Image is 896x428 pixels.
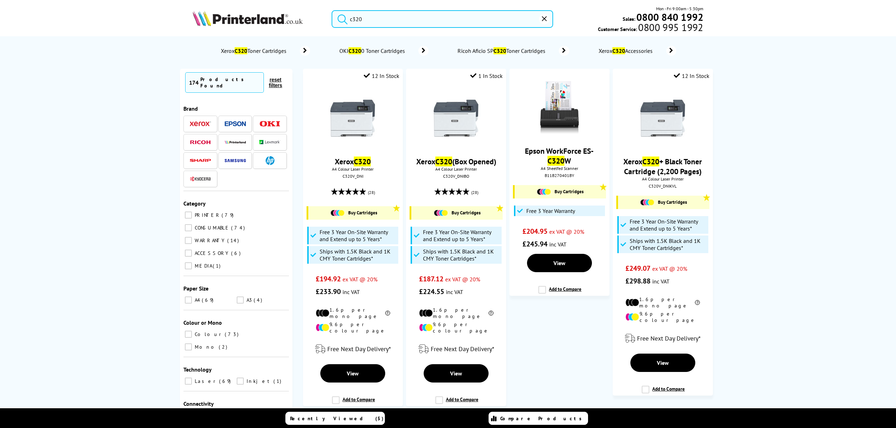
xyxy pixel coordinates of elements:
div: B11B270401BY [515,173,604,178]
a: View [630,354,695,372]
span: ex VAT @ 20% [445,276,480,283]
span: 79 [222,212,235,218]
div: 1 In Stock [470,72,503,79]
span: inc VAT [446,288,463,295]
img: Epson-ES-C320W-Front-Main-Small.jpg [533,81,586,134]
span: Ships with 1.5K Black and 1K CMY Toner Cartridges* [630,237,707,251]
span: inc VAT [549,241,567,248]
img: xerox-c320-front-small.jpg [636,92,689,145]
img: Cartridges [434,210,448,216]
span: Buy Cartridges [348,210,377,216]
mark: C320 [235,47,247,54]
button: reset filters [264,77,287,88]
span: Paper Size [183,285,208,292]
span: A3 [245,297,253,303]
span: £204.95 [522,227,547,236]
b: 0800 840 1992 [636,11,703,24]
span: Brand [183,105,198,112]
span: inc VAT [652,278,670,285]
span: £187.12 [419,274,443,283]
span: WARRANTY [193,237,226,244]
span: A4 Colour Laser Printer [410,166,502,172]
span: 6 [231,250,242,256]
mark: C320 [612,47,625,54]
span: A4 Sheetfed Scanner [513,166,606,171]
img: Ricoh [190,140,211,144]
span: Mono [193,344,218,350]
span: Inkjet [245,378,273,384]
span: Buy Cartridges [555,189,583,195]
label: Add to Compare [642,386,685,399]
div: modal_delivery [616,329,709,348]
mark: C320 [642,157,659,166]
li: 9.6p per colour page [625,311,700,323]
span: 4 [254,297,264,303]
span: Free 3 Year On-Site Warranty and Extend up to 5 Years* [423,228,500,243]
span: Free 3 Year On-Site Warranty and Extend up to 5 Years* [630,218,707,232]
input: MEDIA 1 [185,262,192,269]
span: View [347,370,359,377]
a: XeroxC320Accessories [598,46,676,56]
span: ACCESSORY [193,250,230,256]
img: Cartridges [331,210,345,216]
span: View [553,259,565,267]
label: Add to Compare [435,396,478,410]
span: 1 [273,378,283,384]
img: Epson [225,121,246,127]
span: Free Next Day Delivery* [327,345,391,353]
div: C320V_DNI [308,173,398,179]
span: Laser [193,378,218,384]
img: HP [266,156,274,165]
span: Ships with 1.5K Black and 1K CMY Toner Cartridges* [320,248,396,262]
div: 12 In Stock [674,72,709,79]
a: Buy Cartridges [312,210,396,216]
input: Search product or brand [332,10,553,28]
a: Buy Cartridges [415,210,499,216]
span: A4 Colour Laser Printer [616,176,709,182]
a: Printerland Logo [193,11,323,27]
span: Ships with 1.5K Black and 1K CMY Toner Cartridges* [423,248,500,262]
span: ex VAT @ 20% [343,276,377,283]
a: Epson WorkForce ES-C320W [525,146,594,166]
a: View [424,364,489,383]
mark: C320 [354,157,371,166]
img: Cartridges [640,199,654,206]
div: modal_delivery [307,339,399,359]
span: £245.94 [522,239,547,249]
a: XeroxC320(Box Opened) [416,157,496,166]
img: Lexmark [259,140,280,144]
input: Colour 73 [185,331,192,338]
span: Buy Cartridges [452,210,480,216]
span: 174 [189,79,199,86]
span: 2 [219,344,229,350]
img: Kyocera [190,176,211,182]
span: £194.92 [316,274,341,283]
li: 1.6p per mono page [625,296,700,309]
span: View [450,370,462,377]
input: Laser 69 [185,378,192,385]
span: Customer Service: [598,24,703,32]
a: Recently Viewed (5) [285,412,385,425]
input: Mono 2 [185,343,192,350]
label: Add to Compare [538,286,581,299]
div: C320V_DNIKVL [618,183,707,189]
span: Ricoh Aficio SP Toner Cartridges [457,47,548,54]
mark: C320 [494,47,506,54]
img: Printerland [225,140,246,144]
input: CONSUMABLE 74 [185,224,192,231]
span: Technology [183,366,212,373]
input: ACCESSORY 6 [185,250,192,257]
input: WARRANTY 14 [185,237,192,244]
span: Free 3 Year On-Site Warranty and Extend up to 5 Years* [320,228,396,243]
a: XeroxC320 [335,157,371,166]
input: PRINTER 79 [185,212,192,219]
span: A4 Colour Laser Printer [307,166,399,172]
span: (28) [368,186,375,199]
img: xerox-c320-front-small.jpg [326,92,379,145]
div: Products Found [200,76,260,89]
img: Xerox [190,121,211,126]
li: 9.6p per colour page [419,321,494,334]
li: 1.6p per mono page [419,307,494,319]
input: A3 4 [237,296,244,304]
mark: C320 [349,47,361,54]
